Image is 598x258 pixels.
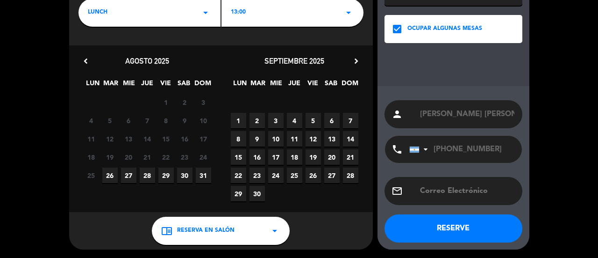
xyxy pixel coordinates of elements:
[287,131,302,147] span: 11
[177,95,192,110] span: 2
[306,113,321,128] span: 5
[419,108,515,121] input: Nombre
[287,113,302,128] span: 4
[158,131,174,147] span: 15
[287,149,302,165] span: 18
[287,78,302,93] span: JUE
[196,149,211,165] span: 24
[287,168,302,183] span: 25
[342,78,357,93] span: DOM
[140,149,155,165] span: 21
[196,113,211,128] span: 10
[102,131,118,147] span: 12
[264,56,324,66] span: septiembre 2025
[125,56,169,66] span: agosto 2025
[231,8,246,17] span: 13:00
[268,168,284,183] span: 24
[88,8,107,17] span: lunch
[306,131,321,147] span: 12
[176,78,192,93] span: SAB
[419,184,515,198] input: Correo Electrónico
[103,78,119,93] span: MAR
[351,56,361,66] i: chevron_right
[231,149,246,165] span: 15
[269,225,280,236] i: arrow_drop_down
[392,23,403,35] i: check_box
[196,131,211,147] span: 17
[343,168,358,183] span: 28
[268,113,284,128] span: 3
[249,113,265,128] span: 2
[324,168,340,183] span: 27
[324,131,340,147] span: 13
[249,168,265,183] span: 23
[343,7,354,18] i: arrow_drop_down
[392,144,403,155] i: phone
[250,78,266,93] span: MAR
[249,149,265,165] span: 16
[392,185,403,197] i: email
[177,113,192,128] span: 9
[231,131,246,147] span: 8
[84,149,99,165] span: 18
[410,136,431,162] div: Argentina: +54
[84,113,99,128] span: 4
[158,78,173,93] span: VIE
[158,113,174,128] span: 8
[140,131,155,147] span: 14
[194,78,210,93] span: DOM
[231,113,246,128] span: 1
[158,95,174,110] span: 1
[269,78,284,93] span: MIE
[158,149,174,165] span: 22
[392,109,403,120] i: person
[177,168,192,183] span: 30
[196,95,211,110] span: 3
[177,131,192,147] span: 16
[343,149,358,165] span: 21
[407,24,482,34] div: OCUPAR ALGUNAS MESAS
[121,78,137,93] span: MIE
[121,131,136,147] span: 13
[200,7,211,18] i: arrow_drop_down
[305,78,320,93] span: VIE
[249,186,265,201] span: 30
[306,168,321,183] span: 26
[85,78,100,93] span: LUN
[324,113,340,128] span: 6
[158,168,174,183] span: 29
[140,113,155,128] span: 7
[306,149,321,165] span: 19
[161,225,172,236] i: chrome_reader_mode
[268,131,284,147] span: 10
[102,168,118,183] span: 26
[343,131,358,147] span: 14
[249,131,265,147] span: 9
[323,78,339,93] span: SAB
[84,131,99,147] span: 11
[121,168,136,183] span: 27
[324,149,340,165] span: 20
[232,78,248,93] span: LUN
[140,78,155,93] span: JUE
[81,56,91,66] i: chevron_left
[177,149,192,165] span: 23
[102,149,118,165] span: 19
[102,113,118,128] span: 5
[177,226,235,236] span: RESERVA EN SALÓN
[231,168,246,183] span: 22
[196,168,211,183] span: 31
[121,149,136,165] span: 20
[343,113,358,128] span: 7
[84,168,99,183] span: 25
[384,214,522,243] button: RESERVE
[231,186,246,201] span: 29
[409,136,512,163] input: Teléfono
[121,113,136,128] span: 6
[140,168,155,183] span: 28
[268,149,284,165] span: 17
